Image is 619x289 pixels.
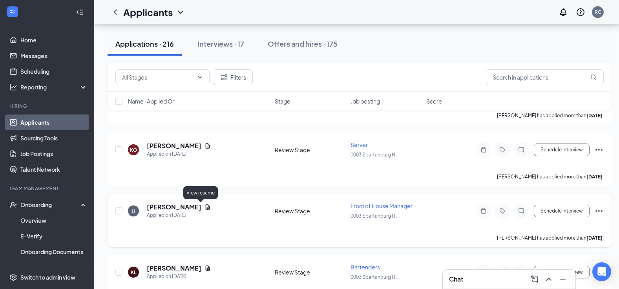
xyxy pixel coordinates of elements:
[131,208,135,214] div: JJ
[351,274,400,280] span: 0003 Spartanburg H ...
[351,141,368,148] span: Server
[20,213,88,228] a: Overview
[147,264,201,273] h5: [PERSON_NAME]
[9,273,17,281] svg: Settings
[479,269,488,275] svg: Note
[20,115,88,130] a: Applicants
[9,185,86,192] div: Team Management
[20,162,88,177] a: Talent Network
[20,130,88,146] a: Sourcing Tools
[517,269,526,275] svg: ChatInactive
[351,213,400,219] span: 0003 Spartanburg H ...
[20,228,88,244] a: E-Verify
[20,244,88,260] a: Onboarding Documents
[497,173,604,180] p: [PERSON_NAME] has applied more than .
[20,273,75,281] div: Switch to admin view
[557,273,569,285] button: Minimize
[498,147,507,153] svg: Tag
[20,146,88,162] a: Job Postings
[147,211,211,219] div: Applied on [DATE]
[449,275,463,284] h3: Chat
[497,234,604,241] p: [PERSON_NAME] has applied more than .
[542,273,555,285] button: ChevronUp
[275,97,290,105] span: Stage
[559,7,568,17] svg: Notifications
[351,202,413,209] span: Front of House Manager
[351,97,380,105] span: Job posting
[20,260,88,275] a: Activity log
[486,69,604,85] input: Search in applications
[268,39,338,49] div: Offers and hires · 175
[131,269,136,276] div: KL
[534,266,590,278] button: Schedule Interview
[9,201,17,209] svg: UserCheck
[530,274,539,284] svg: ComposeMessage
[76,8,84,16] svg: Collapse
[275,268,346,276] div: Review Stage
[576,7,585,17] svg: QuestionInfo
[595,9,601,15] div: RC
[275,146,346,154] div: Review Stage
[219,73,229,82] svg: Filter
[586,174,603,180] b: [DATE]
[351,152,400,158] span: 0003 Spartanburg H ...
[147,203,201,211] h5: [PERSON_NAME]
[20,83,88,91] div: Reporting
[586,235,603,241] b: [DATE]
[558,274,568,284] svg: Minimize
[123,5,173,19] h1: Applicants
[122,73,194,82] input: All Stages
[594,206,604,216] svg: Ellipses
[544,274,553,284] svg: ChevronUp
[147,273,211,280] div: Applied on [DATE]
[20,32,88,48] a: Home
[197,74,203,80] svg: ChevronDown
[213,69,253,85] button: Filter Filters
[9,8,16,16] svg: WorkstreamLogo
[534,205,590,217] button: Schedule Interview
[517,208,526,214] svg: ChatInactive
[147,150,211,158] div: Applied on [DATE]
[498,208,507,214] svg: Tag
[479,147,488,153] svg: Note
[498,269,507,275] svg: Tag
[205,204,211,210] svg: Document
[517,147,526,153] svg: ChatInactive
[590,74,597,80] svg: MagnifyingGlass
[147,142,201,150] h5: [PERSON_NAME]
[128,97,175,105] span: Name · Applied On
[592,262,611,281] div: Open Intercom Messenger
[275,207,346,215] div: Review Stage
[20,48,88,64] a: Messages
[594,145,604,154] svg: Ellipses
[534,144,590,156] button: Schedule Interview
[20,201,81,209] div: Onboarding
[115,39,174,49] div: Applications · 216
[426,97,442,105] span: Score
[130,147,137,153] div: KO
[111,7,120,17] svg: ChevronLeft
[479,208,488,214] svg: Note
[9,83,17,91] svg: Analysis
[528,273,541,285] button: ComposeMessage
[183,186,218,199] div: View resume
[20,64,88,79] a: Scheduling
[205,265,211,271] svg: Document
[176,7,185,17] svg: ChevronDown
[351,264,380,271] span: Bartenders
[205,143,211,149] svg: Document
[9,103,86,109] div: Hiring
[197,39,244,49] div: Interviews · 17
